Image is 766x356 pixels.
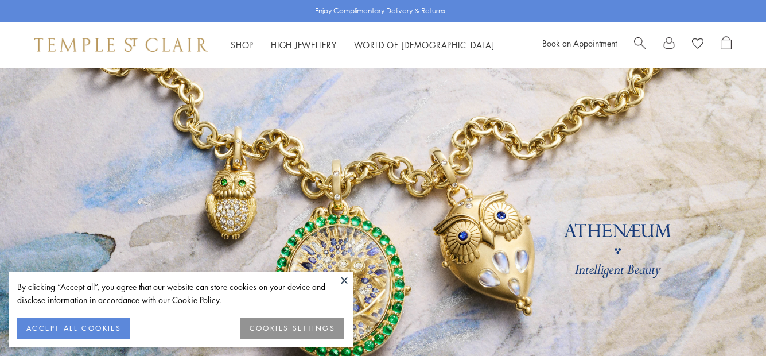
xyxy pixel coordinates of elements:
a: ShopShop [231,39,254,51]
a: Open Shopping Bag [721,36,732,53]
a: High JewelleryHigh Jewellery [271,39,337,51]
a: Search [634,36,646,53]
div: By clicking “Accept all”, you agree that our website can store cookies on your device and disclos... [17,280,344,307]
p: Enjoy Complimentary Delivery & Returns [315,5,445,17]
button: COOKIES SETTINGS [240,318,344,339]
img: Temple St. Clair [34,38,208,52]
a: Book an Appointment [542,37,617,49]
nav: Main navigation [231,38,495,52]
button: ACCEPT ALL COOKIES [17,318,130,339]
a: View Wishlist [692,36,703,53]
iframe: Gorgias live chat messenger [709,302,755,345]
a: World of [DEMOGRAPHIC_DATA]World of [DEMOGRAPHIC_DATA] [354,39,495,51]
